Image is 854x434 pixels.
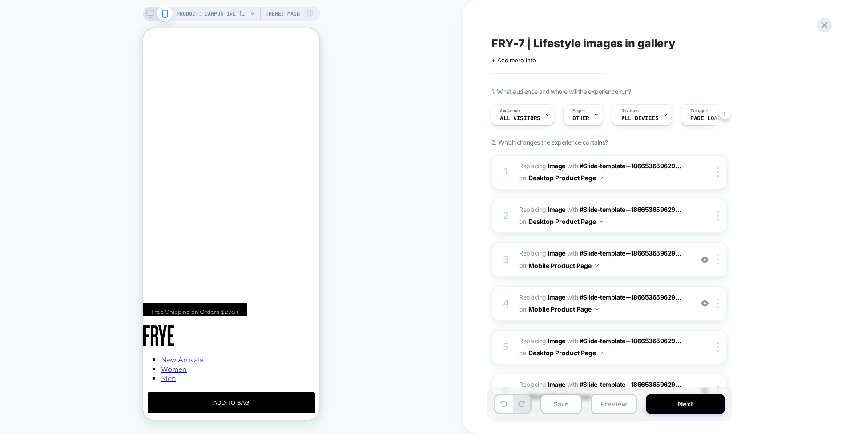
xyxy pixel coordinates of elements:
[8,280,96,288] p: Free Shipping on Orders $275+
[600,177,603,179] img: down arrow
[548,206,565,213] b: Image
[717,255,719,264] img: close
[717,167,719,177] img: close
[528,171,603,184] button: Desktop Product Page
[701,256,709,264] img: crossed eye
[4,364,172,385] button: ADD TO BAG
[528,303,599,316] button: Mobile Product Page
[501,338,510,356] div: 5
[580,162,681,170] span: #Slide-template--186653659629...
[18,345,33,355] a: Men
[528,215,603,228] button: Desktop Product Page
[595,308,599,310] img: down arrow
[491,57,536,64] span: + Add more info
[567,162,578,170] span: WITH
[600,352,603,354] img: down arrow
[548,381,565,388] b: Image
[690,108,708,114] span: Trigger
[528,346,603,359] button: Desktop Product Page
[519,249,565,257] span: Replacing
[580,381,681,388] span: #Slide-template--186653659629...
[717,342,719,352] img: close
[500,115,540,122] span: All Visitors
[18,345,33,354] summary: Men
[501,382,510,400] div: 6
[500,108,520,114] span: Audience
[567,206,578,213] span: WITH
[519,347,526,358] span: on
[519,206,565,213] span: Replacing
[18,336,44,345] summary: Women
[491,37,675,50] span: FRY-7 | Lifestyle images in gallery
[501,163,510,181] div: 1
[519,162,565,170] span: Replacing
[519,172,526,183] span: on
[567,293,578,301] span: WITH
[528,259,599,272] button: Mobile Product Page
[519,381,565,388] span: Replacing
[519,293,565,301] span: Replacing
[690,115,721,122] span: Page Load
[572,115,589,122] span: OTHER
[595,264,599,267] img: down arrow
[646,394,725,414] button: Next
[519,216,526,227] span: on
[572,108,585,114] span: Pages
[600,220,603,223] img: down arrow
[567,381,578,388] span: WITH
[567,337,578,345] span: WITH
[548,162,565,170] b: Image
[540,394,582,414] button: Save
[18,335,44,345] a: Women
[580,337,681,345] span: #Slide-template--186653659629...
[18,327,60,335] summary: New Arrivals
[621,108,639,114] span: Devices
[621,115,658,122] span: ALL DEVICES
[177,7,248,21] span: PRODUCT: Campus 14L [banana]
[491,138,608,146] span: 2. Which changes the experience contains?
[717,211,719,221] img: close
[519,260,526,271] span: on
[18,326,60,336] a: New Arrivals
[580,206,681,213] span: #Slide-template--186653659629...
[548,293,565,301] b: Image
[9,354,40,382] iframe: Gorgias live chat messenger
[519,304,526,315] span: on
[701,300,709,307] img: crossed eye
[491,88,631,95] span: 1. What audience and where will the experience run?
[591,394,637,414] button: Preview
[567,249,578,257] span: WITH
[548,337,565,345] b: Image
[580,293,681,301] span: #Slide-template--186653659629...
[33,297,64,318] img: The Frye Company
[501,295,510,312] div: 4
[548,249,565,257] b: Image
[717,299,719,308] img: close
[501,207,510,225] div: 2
[501,251,510,269] div: 3
[519,337,565,345] span: Replacing
[580,249,681,257] span: #Slide-template--186653659629...
[717,386,719,396] img: close
[266,7,300,21] span: Theme: MAIN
